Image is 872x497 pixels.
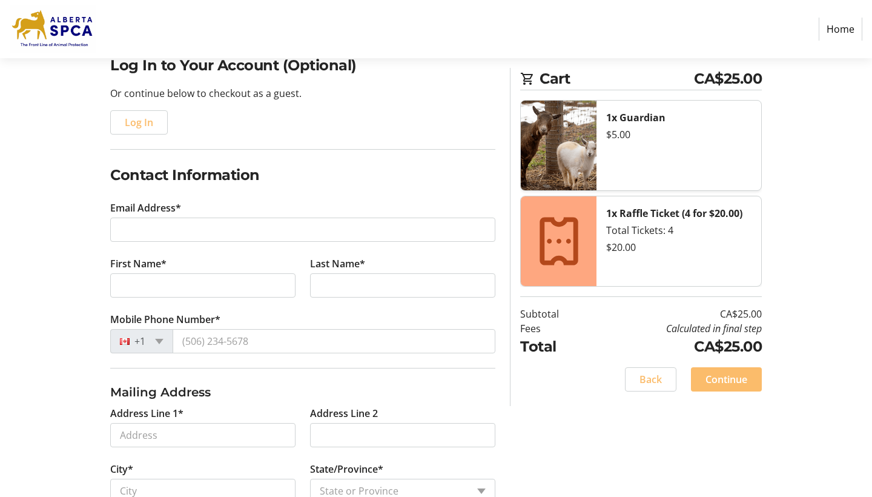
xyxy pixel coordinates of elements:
[520,321,590,336] td: Fees
[520,307,590,321] td: Subtotal
[691,367,762,392] button: Continue
[310,256,365,271] label: Last Name*
[606,127,751,142] div: $5.00
[694,68,762,90] span: CA$25.00
[173,329,495,353] input: (506) 234-5678
[590,307,762,321] td: CA$25.00
[639,372,662,387] span: Back
[110,423,296,447] input: Address
[310,462,383,476] label: State/Province*
[819,18,862,41] a: Home
[110,406,183,421] label: Address Line 1*
[606,240,751,255] div: $20.00
[606,207,742,220] strong: 1x Raffle Ticket (4 for $20.00)
[625,367,676,392] button: Back
[606,111,666,124] strong: 1x Guardian
[110,462,133,476] label: City*
[110,312,220,327] label: Mobile Phone Number*
[110,383,495,401] h3: Mailing Address
[10,5,96,53] img: Alberta SPCA's Logo
[310,406,378,421] label: Address Line 2
[110,110,168,135] button: Log In
[110,256,167,271] label: First Name*
[590,321,762,336] td: Calculated in final step
[540,68,694,90] span: Cart
[110,201,181,215] label: Email Address*
[590,336,762,358] td: CA$25.00
[110,86,495,101] p: Or continue below to checkout as a guest.
[705,372,747,387] span: Continue
[521,101,596,190] img: Guardian
[606,223,751,238] div: Total Tickets: 4
[110,164,495,186] h2: Contact Information
[110,55,495,76] h2: Log In to Your Account (Optional)
[520,336,590,358] td: Total
[125,115,153,130] span: Log In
